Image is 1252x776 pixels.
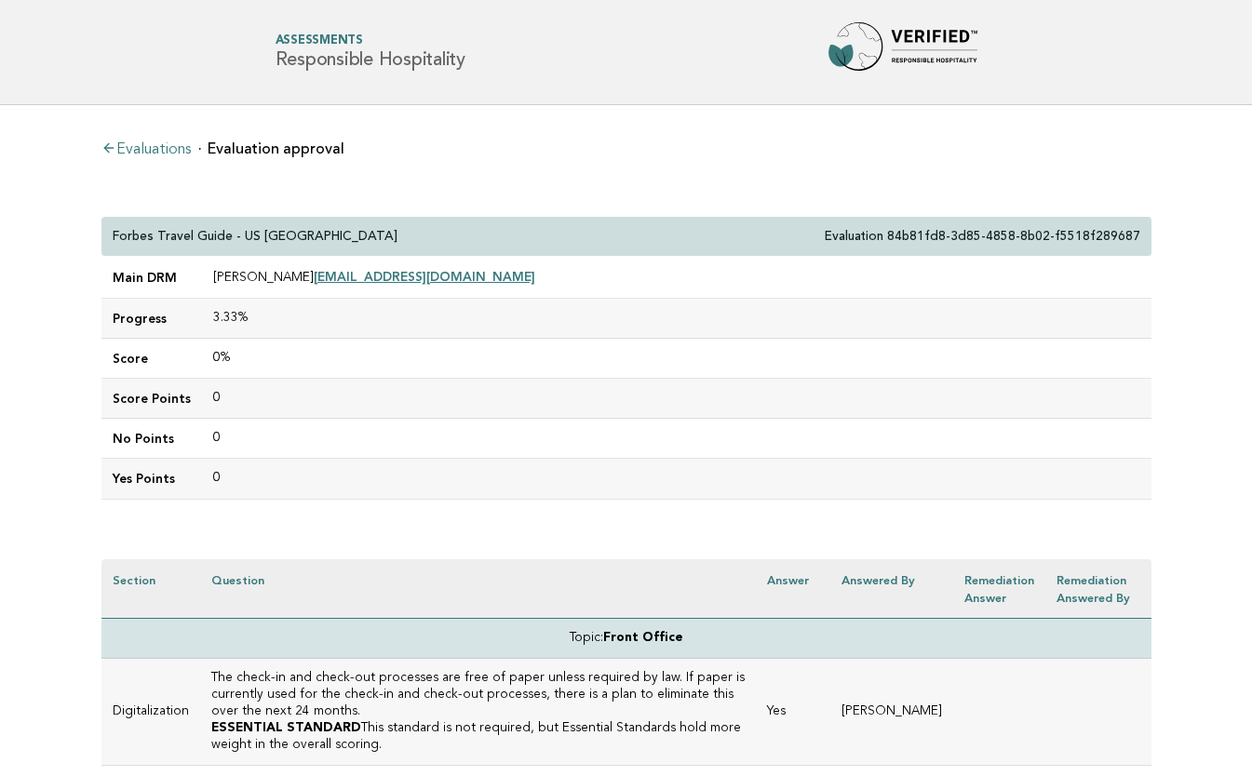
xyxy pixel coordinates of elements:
[101,142,191,157] a: Evaluations
[101,257,202,299] td: Main DRM
[202,419,1151,459] td: 0
[276,35,465,70] h1: Responsible Hospitality
[101,419,202,459] td: No Points
[314,269,535,284] a: [EMAIL_ADDRESS][DOMAIN_NAME]
[101,339,202,379] td: Score
[276,35,465,47] span: Assessments
[101,659,200,766] td: Digitalization
[202,339,1151,379] td: 0%
[101,618,1151,658] td: Topic:
[830,659,953,766] td: [PERSON_NAME]
[113,228,397,245] p: Forbes Travel Guide - US [GEOGRAPHIC_DATA]
[756,559,830,619] th: Answer
[101,459,202,499] td: Yes Points
[953,559,1045,619] th: Remediation Answer
[211,670,745,720] h3: The check-in and check-out processes are free of paper unless required by law. If paper is curren...
[202,459,1151,499] td: 0
[198,141,344,156] li: Evaluation approval
[603,632,683,644] strong: Front Office
[211,722,361,734] strong: ESSENTIAL STANDARD
[101,379,202,419] td: Score Points
[202,299,1151,339] td: 3.33%
[202,379,1151,419] td: 0
[101,559,200,619] th: Section
[200,559,756,619] th: Question
[828,22,977,82] img: Forbes Travel Guide
[756,659,830,766] td: Yes
[211,720,745,754] p: This standard is not required, but Essential Standards hold more weight in the overall scoring.
[101,299,202,339] td: Progress
[202,257,1151,299] td: [PERSON_NAME]
[825,228,1140,245] p: Evaluation 84b81fd8-3d85-4858-8b02-f5518f289687
[1045,559,1151,619] th: Remediation Answered by
[830,559,953,619] th: Answered by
